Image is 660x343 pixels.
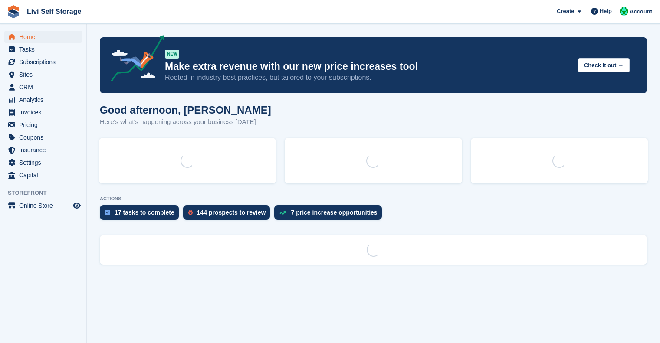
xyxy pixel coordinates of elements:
[72,200,82,211] a: Preview store
[4,199,82,212] a: menu
[19,199,71,212] span: Online Store
[620,7,628,16] img: Joe Robertson
[19,43,71,56] span: Tasks
[19,119,71,131] span: Pricing
[165,60,571,73] p: Make extra revenue with our new price increases tool
[165,50,179,59] div: NEW
[19,157,71,169] span: Settings
[7,5,20,18] img: stora-icon-8386f47178a22dfd0bd8f6a31ec36ba5ce8667c1dd55bd0f319d3a0aa187defe.svg
[19,169,71,181] span: Capital
[104,35,164,85] img: price-adjustments-announcement-icon-8257ccfd72463d97f412b2fc003d46551f7dbcb40ab6d574587a9cd5c0d94...
[4,169,82,181] a: menu
[19,81,71,93] span: CRM
[630,7,652,16] span: Account
[100,205,183,224] a: 17 tasks to complete
[4,144,82,156] a: menu
[4,69,82,81] a: menu
[183,205,275,224] a: 144 prospects to review
[4,43,82,56] a: menu
[557,7,574,16] span: Create
[197,209,266,216] div: 144 prospects to review
[8,189,86,197] span: Storefront
[19,31,71,43] span: Home
[100,117,271,127] p: Here's what's happening across your business [DATE]
[19,56,71,68] span: Subscriptions
[115,209,174,216] div: 17 tasks to complete
[4,56,82,68] a: menu
[19,106,71,118] span: Invoices
[188,210,193,215] img: prospect-51fa495bee0391a8d652442698ab0144808aea92771e9ea1ae160a38d050c398.svg
[4,81,82,93] a: menu
[19,144,71,156] span: Insurance
[600,7,612,16] span: Help
[4,157,82,169] a: menu
[279,211,286,215] img: price_increase_opportunities-93ffe204e8149a01c8c9dc8f82e8f89637d9d84a8eef4429ea346261dce0b2c0.svg
[4,119,82,131] a: menu
[291,209,377,216] div: 7 price increase opportunities
[4,94,82,106] a: menu
[4,31,82,43] a: menu
[19,69,71,81] span: Sites
[19,94,71,106] span: Analytics
[165,73,571,82] p: Rooted in industry best practices, but tailored to your subscriptions.
[19,131,71,144] span: Coupons
[4,131,82,144] a: menu
[100,104,271,116] h1: Good afternoon, [PERSON_NAME]
[274,205,386,224] a: 7 price increase opportunities
[578,58,630,72] button: Check it out →
[100,196,647,202] p: ACTIONS
[23,4,85,19] a: Livi Self Storage
[4,106,82,118] a: menu
[105,210,110,215] img: task-75834270c22a3079a89374b754ae025e5fb1db73e45f91037f5363f120a921f8.svg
